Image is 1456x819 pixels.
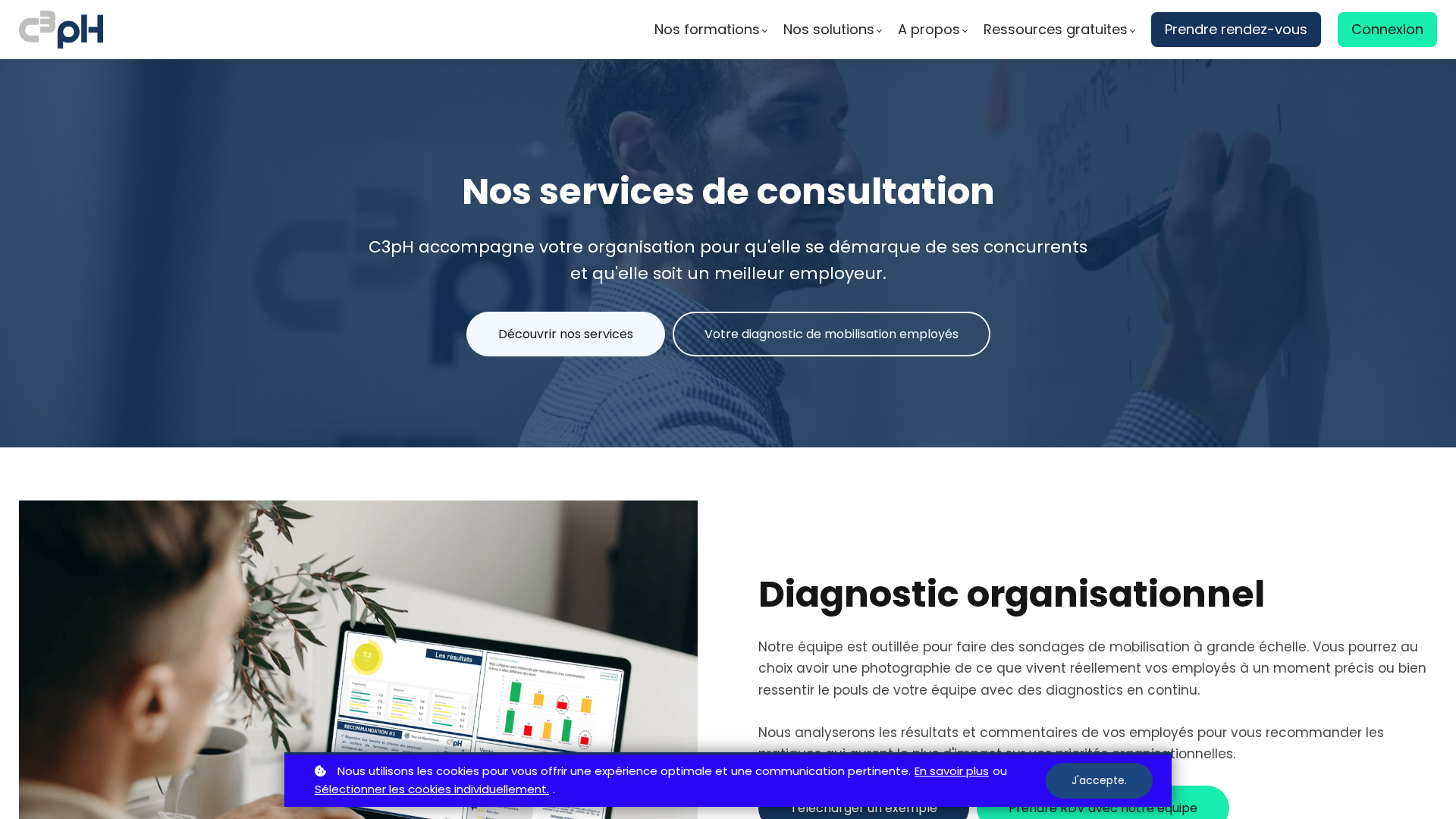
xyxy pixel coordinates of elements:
[19,8,103,52] img: logo C3PH
[369,235,1087,285] span: C3pH accompagne votre organisation pour qu'elle se démarque de ses concurrents et qu'elle soit un...
[783,18,874,41] span: Nos solutions
[654,18,760,41] span: Nos formations
[704,325,959,344] span: Votre diagnostic de mobilisation employés
[790,799,937,817] span: Télécharger un exemple
[462,166,995,217] span: Nos services de consultation
[758,722,1437,764] div: Nous analyserons les résultats et commentaires de vos employés pour vous recommander les pratique...
[984,18,1128,41] span: Ressources gratuites
[466,312,665,356] button: Découvrir nos services
[758,572,1437,617] h1: Diagnostic organisationnel
[1009,799,1197,817] span: Prendre RDV avec notre équipe
[673,312,990,356] button: Votre diagnostic de mobilisation employés
[337,762,911,781] span: Nous utilisons les cookies pour vous offrir une expérience optimale et une communication pertinente.
[758,636,1437,764] div: Notre équipe est outillée pour faire des sondages de mobilisation à grande échelle. Vous pourrez ...
[315,780,549,799] a: Sélectionner les cookies individuellement.
[498,325,633,344] span: Découvrir nos services
[1151,12,1321,47] a: Prendre rendez-vous
[311,762,1046,800] p: ou .
[1338,12,1437,47] a: Connexion
[1165,18,1307,41] span: Prendre rendez-vous
[898,18,960,41] span: A propos
[1046,763,1153,799] button: J'accepte.
[915,762,989,781] a: En savoir plus
[1351,18,1423,41] span: Connexion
